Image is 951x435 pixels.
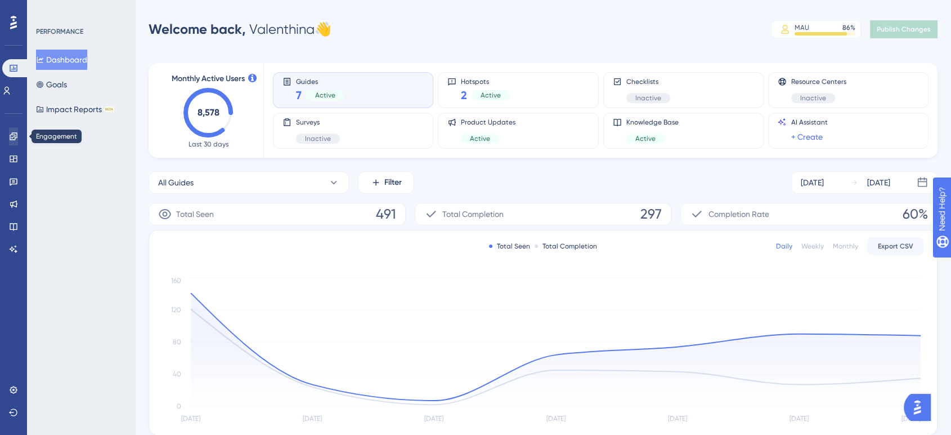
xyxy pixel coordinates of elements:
[776,242,792,251] div: Daily
[867,237,923,255] button: Export CSV
[791,77,846,86] span: Resource Centers
[867,176,890,189] div: [DATE]
[795,23,809,32] div: MAU
[801,242,824,251] div: Weekly
[384,176,402,189] span: Filter
[315,91,335,100] span: Active
[176,207,214,221] span: Total Seen
[640,205,662,223] span: 297
[424,415,443,423] tspan: [DATE]
[171,277,181,285] tspan: 160
[481,91,501,100] span: Active
[546,415,566,423] tspan: [DATE]
[36,50,87,70] button: Dashboard
[489,242,530,251] div: Total Seen
[708,207,769,221] span: Completion Rate
[791,118,828,127] span: AI Assistant
[104,106,114,112] div: BETA
[36,99,114,119] button: Impact ReportsBETA
[635,134,656,143] span: Active
[791,130,823,144] a: + Create
[535,242,597,251] div: Total Completion
[26,3,70,16] span: Need Help?
[358,171,414,194] button: Filter
[442,207,504,221] span: Total Completion
[36,27,83,36] div: PERFORMANCE
[800,94,826,103] span: Inactive
[789,415,809,423] tspan: [DATE]
[878,242,913,251] span: Export CSV
[189,140,228,149] span: Last 30 days
[801,176,824,189] div: [DATE]
[901,415,921,423] tspan: [DATE]
[461,77,510,85] span: Hotspots
[461,87,467,103] span: 2
[158,176,194,189] span: All Guides
[172,72,245,86] span: Monthly Active Users
[296,77,344,85] span: Guides
[36,74,67,95] button: Goals
[470,134,490,143] span: Active
[198,107,219,118] text: 8,578
[635,94,661,103] span: Inactive
[181,415,200,423] tspan: [DATE]
[668,415,687,423] tspan: [DATE]
[904,390,937,424] iframe: UserGuiding AI Assistant Launcher
[296,87,302,103] span: 7
[149,171,349,194] button: All Guides
[177,402,181,410] tspan: 0
[303,415,322,423] tspan: [DATE]
[296,118,340,127] span: Surveys
[626,77,670,86] span: Checklists
[626,118,679,127] span: Knowledge Base
[149,21,246,37] span: Welcome back,
[461,118,515,127] span: Product Updates
[173,370,181,378] tspan: 40
[173,338,181,346] tspan: 80
[305,134,331,143] span: Inactive
[376,205,396,223] span: 491
[171,306,181,314] tspan: 120
[870,20,937,38] button: Publish Changes
[149,20,331,38] div: Valenthina 👋
[833,242,858,251] div: Monthly
[842,23,855,32] div: 86 %
[903,205,928,223] span: 60%
[877,25,931,34] span: Publish Changes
